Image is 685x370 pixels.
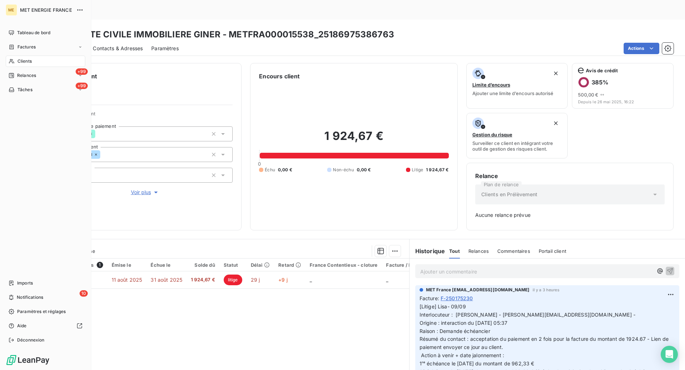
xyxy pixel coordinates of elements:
span: +99 [76,83,88,89]
span: Avis de crédit [586,68,618,73]
span: 1 924,67 € [191,276,215,283]
span: 500,00 € [578,92,598,98]
span: _ [310,277,312,283]
div: Retard [278,262,301,268]
span: 1 924,67 € [426,167,449,173]
span: F-250175230 [441,295,473,302]
div: Échue le [151,262,182,268]
span: Tâches [17,87,32,93]
button: Limite d’encoursAjouter une limite d’encours autorisé [466,63,568,109]
div: Facture / Echéancier [386,262,435,268]
span: Paramètres et réglages [17,308,66,315]
div: Émise le [112,262,142,268]
button: Voir plus [57,188,233,196]
span: _ [386,277,388,283]
div: Statut [224,262,242,268]
span: 0 [258,161,261,167]
span: Non-échu [333,167,354,173]
input: Ajouter une valeur [100,151,106,158]
span: 0,00 € [357,167,371,173]
span: +99 [76,68,88,75]
button: Actions [624,43,659,54]
h6: Historique [410,247,445,255]
span: Déconnexion [17,337,45,343]
h2: 1 924,67 € [259,129,448,150]
h6: Relance [475,172,665,180]
span: Aide [17,323,27,329]
img: Logo LeanPay [6,354,50,366]
span: Ajouter une limite d’encours autorisé [472,90,553,96]
button: Gestion du risqueSurveiller ce client en intégrant votre outil de gestion des risques client. [466,113,568,158]
span: Tout [449,248,460,254]
span: 31 août 2025 [151,277,182,283]
div: France Contentieux - cloture [310,262,377,268]
span: litige [224,275,242,285]
h3: SOCIETE CIVILE IMMOBILIERE GINER - METFRA000015538_25186975386763 [63,28,394,41]
span: 29 j [251,277,260,283]
span: 1 [97,262,103,268]
span: 10 [80,290,88,297]
span: Surveiller ce client en intégrant votre outil de gestion des risques client. [472,140,562,152]
span: Clients [17,58,32,64]
span: Aucune relance prévue [475,212,665,219]
h6: Encours client [259,72,300,80]
span: Voir plus [131,189,159,196]
h6: Informations client [43,72,233,80]
h6: 385 % [592,79,608,86]
span: Clients en Prélèvement [481,191,537,198]
span: Factures [17,44,36,50]
span: Imports [17,280,33,286]
span: Échu [265,167,275,173]
a: Aide [6,320,85,332]
div: Solde dû [191,262,215,268]
span: 11 août 2025 [112,277,142,283]
span: MET France [EMAIL_ADDRESS][DOMAIN_NAME] [426,287,530,293]
input: Ajouter une valeur [95,131,101,137]
span: Notifications [17,294,43,301]
span: 0,00 € [278,167,292,173]
div: Open Intercom Messenger [661,346,678,363]
span: Portail client [539,248,566,254]
span: Propriétés Client [57,111,233,121]
span: Litige [412,167,423,173]
span: +9 j [278,277,288,283]
span: Tableau de bord [17,30,50,36]
span: Commentaires [497,248,530,254]
span: Limite d’encours [472,82,510,88]
span: Facture : [420,295,439,302]
span: il y a 3 heures [533,288,559,292]
span: Relances [468,248,489,254]
span: Gestion du risque [472,132,512,137]
span: Depuis le 26 mai 2025, 16:22 [578,100,668,104]
span: Relances [17,72,36,79]
div: Délai [251,262,270,268]
span: Contacts & Adresses [93,45,143,52]
span: Paramètres [151,45,179,52]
